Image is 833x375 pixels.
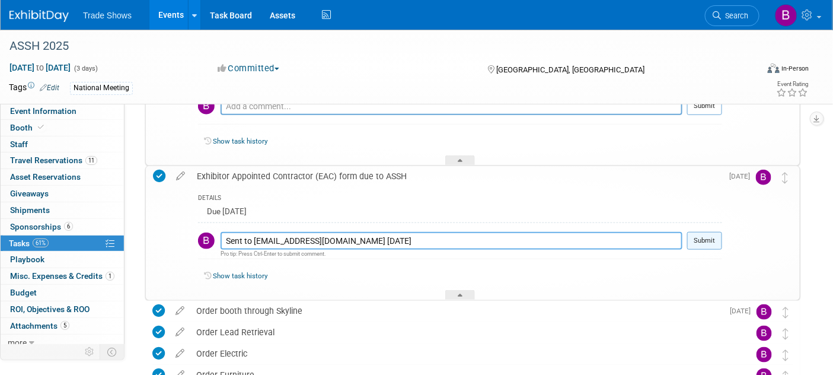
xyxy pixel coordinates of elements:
td: Tags [9,81,59,95]
span: Misc. Expenses & Credits [10,271,114,281]
a: Booth [1,120,124,136]
span: [DATE] [DATE] [9,62,71,73]
i: Booth reservation complete [38,124,44,131]
a: Budget [1,285,124,301]
a: Giveaways [1,186,124,202]
a: Show task history [213,272,267,280]
span: Search [721,11,748,20]
a: edit [170,327,190,338]
div: Exhibitor Appointed Contractor (EAC) form due to ASSH [191,166,722,186]
i: Move task [783,328,789,339]
a: Attachments5 [1,318,124,334]
a: Show task history [213,137,267,145]
a: Sponsorships6 [1,219,124,235]
a: ROI, Objectives & ROO [1,301,124,317]
span: [DATE] [730,307,757,315]
span: Staff [10,139,28,149]
span: Trade Shows [83,11,132,20]
div: Event Rating [777,81,809,87]
i: Move task [783,172,789,183]
img: Becca Rensi [198,233,215,249]
span: Booth [10,123,46,132]
span: ROI, Objectives & ROO [10,304,90,314]
i: Move task [783,307,789,318]
span: Asset Reservations [10,172,81,182]
span: Sponsorships [10,222,73,231]
div: In-Person [781,64,809,73]
button: Committed [213,62,284,75]
div: ASSH 2025 [5,36,741,57]
a: Shipments [1,202,124,218]
td: Toggle Event Tabs [100,344,125,360]
span: [DATE] [729,172,756,180]
span: 6 [64,222,73,231]
span: 5 [60,321,69,330]
img: Becca Rensi [757,347,772,363]
a: more [1,335,124,351]
span: Tasks [9,239,49,248]
img: Becca Rensi [198,98,215,115]
div: National Meeting [70,82,133,94]
a: Asset Reservations [1,169,124,185]
img: Format-Inperson.png [768,63,780,73]
span: Shipments [10,205,50,215]
span: (3 days) [73,65,98,72]
a: Staff [1,136,124,152]
img: Becca Rensi [757,326,772,341]
img: ExhibitDay [9,10,69,22]
span: Attachments [10,321,69,330]
div: Order booth through Skyline [190,301,723,321]
span: 11 [85,156,97,165]
td: Personalize Event Tab Strip [79,344,100,360]
button: Submit [687,97,722,115]
span: Giveaways [10,189,49,198]
a: Event Information [1,103,124,119]
a: edit [170,348,190,359]
div: Pro tip: Press Ctrl-Enter to submit comment. [221,250,682,258]
img: Becca Rensi [757,304,772,320]
a: edit [170,306,190,316]
span: 1 [106,272,114,281]
span: to [34,63,46,72]
div: Order Lead Retrieval [190,322,733,342]
span: Event Information [10,106,76,116]
a: Tasks61% [1,236,124,252]
img: Becca Rensi [775,4,797,27]
span: Travel Reservations [10,155,97,165]
span: more [8,338,27,347]
div: DETAILS [198,194,722,204]
a: Playbook [1,252,124,268]
a: Edit [40,84,59,92]
div: Order Electric [190,344,733,364]
a: Misc. Expenses & Credits1 [1,268,124,284]
a: edit [170,171,191,182]
a: Search [705,5,759,26]
a: Travel Reservations11 [1,152,124,169]
img: Becca Rensi [756,170,771,185]
span: 61% [33,239,49,247]
span: Budget [10,288,37,297]
span: Playbook [10,255,44,264]
button: Submit [687,232,722,250]
i: Move task [783,349,789,361]
div: Event Format [691,62,809,80]
div: Due [DATE] [198,204,722,223]
span: [GEOGRAPHIC_DATA], [GEOGRAPHIC_DATA] [496,65,644,74]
